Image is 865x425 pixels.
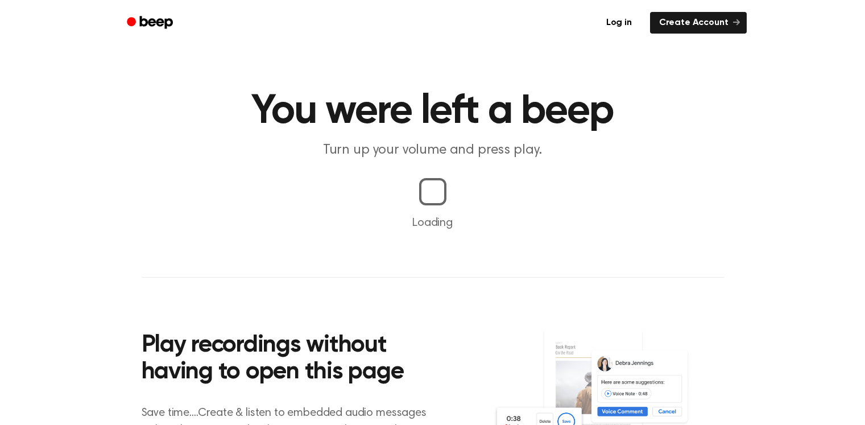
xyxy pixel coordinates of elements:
[142,332,448,386] h2: Play recordings without having to open this page
[14,214,851,232] p: Loading
[214,141,651,160] p: Turn up your volume and press play.
[119,12,183,34] a: Beep
[142,91,724,132] h1: You were left a beep
[650,12,747,34] a: Create Account
[595,10,643,36] a: Log in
